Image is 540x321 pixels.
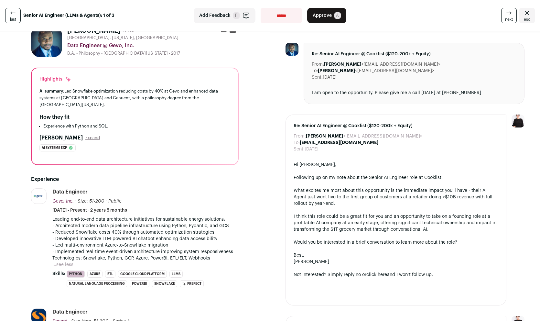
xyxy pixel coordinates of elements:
[512,115,524,127] img: 9240684-medium_jpg
[305,146,319,152] dd: [DATE]
[306,133,422,139] dd: <[EMAIL_ADDRESS][DOMAIN_NAME]>
[505,17,513,22] span: next
[294,271,498,278] div: Not interested? Simply reply no or and I won’t follow up.
[106,198,107,205] span: ·
[294,259,498,265] div: [PERSON_NAME]
[52,223,239,229] p: - Architected modern data pipeline infrastructure using Python, Pydantic, and GCS
[118,271,167,278] li: Google Cloud Platform
[312,51,516,57] span: Re: Senior AI Engineer @ Cooklist ($120-200k + Equity)
[294,146,305,152] dt: Sent:
[312,74,323,81] dt: Sent:
[300,140,378,145] b: [EMAIL_ADDRESS][DOMAIN_NAME]
[23,12,114,19] strong: Senior AI Engineer (LLMs & Agents): 1 of 3
[294,133,306,139] dt: From:
[31,175,239,183] h2: Experience
[294,252,498,259] div: Best,
[52,249,239,255] p: - Implemented real-time event-driven architecture improving system responsiveness
[313,12,332,19] span: Approve
[312,61,324,68] dt: From:
[286,43,298,56] img: c1a8c61d76579cda596c0e76888c2f9340aaba25c0151ec6007ad8d3c359ec1c.jpg
[312,68,318,74] dt: To:
[294,187,498,207] div: What excites me most about this opportunity is the immediate impact you'll have - their AI Agent ...
[152,280,177,287] li: Snowflake
[75,199,104,204] span: · Size: 51-200
[233,12,240,19] span: F
[194,8,255,23] button: Add Feedback F
[52,216,239,223] p: Leading end-to-end data architecture initiatives for sustainable energy solutions:
[52,207,127,214] span: [DATE] - Present · 2 years 5 months
[52,229,239,236] p: - Reduced Snowflake costs 40% through automated optimization strategies
[43,124,230,129] li: Experience with Python and SQL.
[318,68,434,74] dd: <[EMAIL_ADDRESS][DOMAIN_NAME]>
[31,194,46,198] img: b9d46bf944491e204081efe18571b794ae06602eb0316667a0a8cd3360160593.jpg
[67,271,85,278] li: Python
[67,280,127,287] li: Natural Language Processing
[180,280,204,287] li: Prefect
[501,8,517,23] a: next
[31,26,62,57] img: c1a8c61d76579cda596c0e76888c2f9340aaba25c0151ec6007ad8d3c359ec1c.jpg
[5,8,21,23] a: last
[108,199,122,204] span: Public
[294,239,498,246] div: Would you be interested in a brief conversation to learn more about the role?
[294,174,498,181] div: Following up on my note about the Senior AI Engineer role at Cooklist.
[294,213,498,233] div: I think this role could be a great fit for you and an opportunity to take on a founding role at a...
[39,88,230,108] div: Led Snowflake optimization reducing costs by 40% at Gevo and enhanced data systems at [GEOGRAPHIC...
[324,61,440,68] dd: <[EMAIL_ADDRESS][DOMAIN_NAME]>
[105,271,115,278] li: ETL
[169,271,183,278] li: LLMs
[324,62,361,67] b: [PERSON_NAME]
[199,12,231,19] span: Add Feedback
[67,51,239,56] div: B.A. - Philosophy - [GEOGRAPHIC_DATA][US_STATE] - 2017
[67,42,239,50] div: Data Engineer @ Gevo, Inc.
[85,135,100,140] button: Expand
[52,308,88,315] div: Data Engineer
[323,74,337,81] dd: [DATE]
[524,17,530,22] span: esc
[307,8,346,23] button: Approve A
[39,113,70,121] h2: How they fit
[10,17,16,22] span: last
[52,236,239,242] p: - Developed innovative LLM-powered BI chatbot enhancing data accessibility
[52,199,74,204] span: Gevo, Inc.
[87,271,103,278] li: Azure
[39,76,71,83] div: Highlights
[294,161,498,168] div: Hi [PERSON_NAME],
[519,8,535,23] a: Close
[52,261,73,268] button: ...see less
[312,90,516,96] div: I am open to the opportunity. Please give me a call [DATE] at [PHONE_NUMBER]
[52,271,65,277] span: Skills:
[318,69,355,73] b: [PERSON_NAME]
[39,89,64,93] span: AI summary:
[366,272,387,277] a: click here
[306,134,343,138] b: [PERSON_NAME]
[42,145,67,151] span: Ai systems exp
[52,255,239,261] p: Technologies: Snowflake, Python, GCP, Azure, PowerBI, ETL/ELT, Webhooks
[52,242,239,249] p: - Led multi-environment Azure-to-Snowflake migration
[67,35,178,40] span: [GEOGRAPHIC_DATA], [US_STATE], [GEOGRAPHIC_DATA]
[52,188,88,195] div: Data Engineer
[39,134,83,142] h2: [PERSON_NAME]
[294,123,498,129] span: Re: Senior AI Engineer @ Cooklist ($120-200k + Equity)
[130,280,149,287] li: PowerBI
[294,139,300,146] dt: To:
[334,12,341,19] span: A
